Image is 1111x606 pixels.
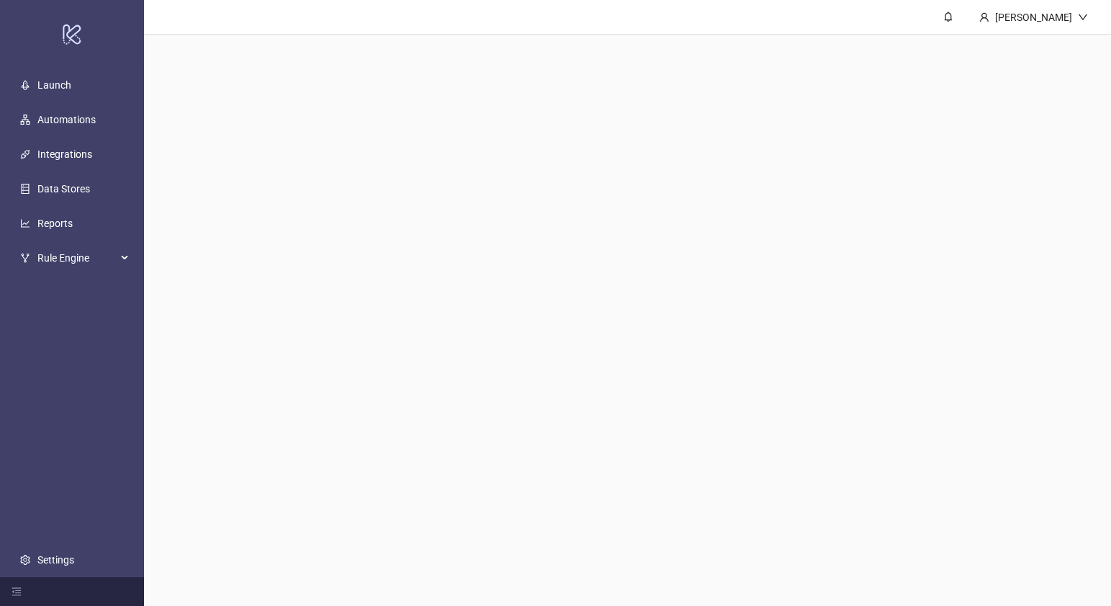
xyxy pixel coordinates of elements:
[20,253,30,263] span: fork
[943,12,953,22] span: bell
[1078,12,1088,22] span: down
[37,79,71,91] a: Launch
[37,244,117,272] span: Rule Engine
[989,9,1078,25] div: [PERSON_NAME]
[37,183,90,195] a: Data Stores
[37,554,74,566] a: Settings
[979,12,989,22] span: user
[37,218,73,229] a: Reports
[37,148,92,160] a: Integrations
[37,114,96,125] a: Automations
[12,587,22,597] span: menu-fold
